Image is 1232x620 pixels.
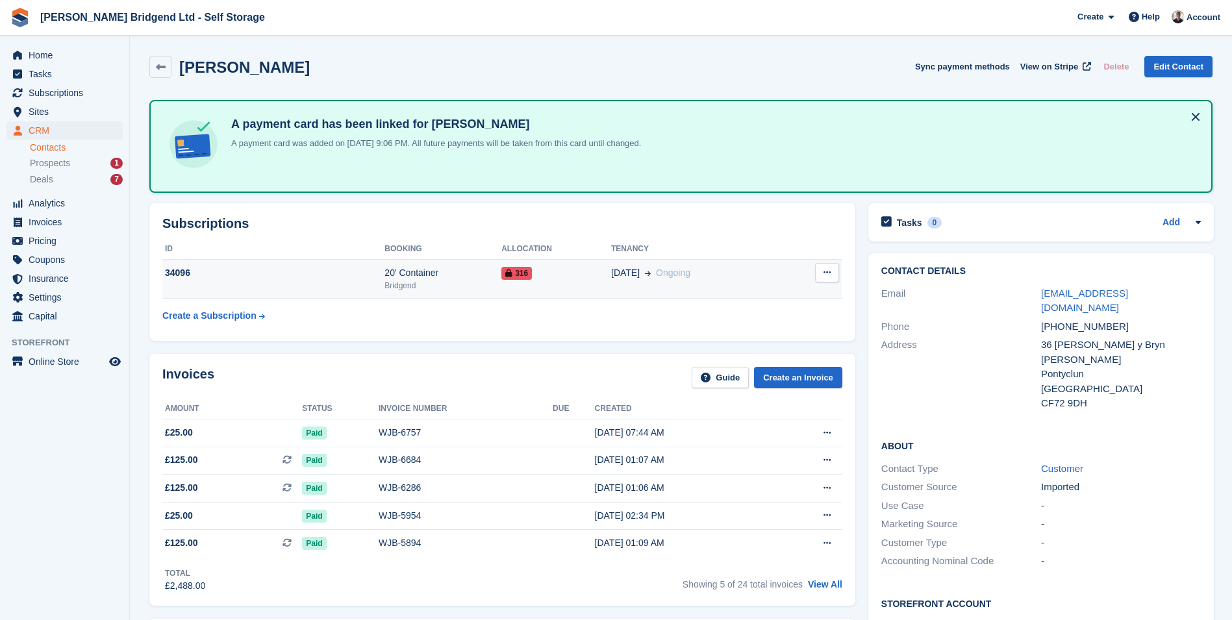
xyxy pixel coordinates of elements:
[611,266,640,280] span: [DATE]
[881,266,1201,277] h2: Contact Details
[12,336,129,349] span: Storefront
[29,353,107,371] span: Online Store
[10,8,30,27] img: stora-icon-8386f47178a22dfd0bd8f6a31ec36ba5ce8667c1dd55bd0f319d3a0aa187defe.svg
[881,286,1041,316] div: Email
[165,481,198,495] span: £125.00
[302,454,326,467] span: Paid
[35,6,270,28] a: [PERSON_NAME] Bridgend Ltd - Self Storage
[384,280,501,291] div: Bridgend
[302,537,326,550] span: Paid
[6,269,123,288] a: menu
[881,480,1041,495] div: Customer Source
[29,307,107,325] span: Capital
[6,213,123,231] a: menu
[162,266,384,280] div: 34096
[162,367,214,388] h2: Invoices
[611,239,783,260] th: Tenancy
[165,536,198,550] span: £125.00
[6,353,123,371] a: menu
[162,399,302,419] th: Amount
[226,137,641,150] p: A payment card was added on [DATE] 9:06 PM. All future payments will be taken from this card unti...
[881,439,1201,452] h2: About
[379,509,553,523] div: WJB-5954
[881,597,1201,610] h2: Storefront Account
[1041,536,1201,551] div: -
[29,288,107,306] span: Settings
[30,173,53,186] span: Deals
[1041,319,1201,334] div: [PHONE_NUMBER]
[302,399,379,419] th: Status
[379,536,553,550] div: WJB-5894
[754,367,842,388] a: Create an Invoice
[29,232,107,250] span: Pricing
[6,307,123,325] a: menu
[897,217,922,229] h2: Tasks
[1098,56,1134,77] button: Delete
[881,554,1041,569] div: Accounting Nominal Code
[6,288,123,306] a: menu
[379,481,553,495] div: WJB-6286
[29,121,107,140] span: CRM
[30,156,123,170] a: Prospects 1
[379,426,553,440] div: WJB-6757
[501,239,611,260] th: Allocation
[1041,288,1128,314] a: [EMAIL_ADDRESS][DOMAIN_NAME]
[1142,10,1160,23] span: Help
[29,84,107,102] span: Subscriptions
[6,103,123,121] a: menu
[881,319,1041,334] div: Phone
[595,509,773,523] div: [DATE] 02:34 PM
[881,462,1041,477] div: Contact Type
[683,579,803,589] span: Showing 5 of 24 total invoices
[6,46,123,64] a: menu
[1041,367,1201,382] div: Pontyclun
[927,217,942,229] div: 0
[6,84,123,102] a: menu
[881,517,1041,532] div: Marketing Source
[6,232,123,250] a: menu
[595,481,773,495] div: [DATE] 01:06 AM
[165,567,205,579] div: Total
[162,216,842,231] h2: Subscriptions
[6,121,123,140] a: menu
[1172,10,1185,23] img: Rhys Jones
[379,399,553,419] th: Invoice number
[6,251,123,269] a: menu
[110,174,123,185] div: 7
[808,579,842,589] a: View All
[384,266,501,280] div: 20' Container
[1163,216,1180,230] a: Add
[501,267,532,280] span: 316
[1015,56,1094,77] a: View on Stripe
[29,194,107,212] span: Analytics
[6,65,123,83] a: menu
[1077,10,1103,23] span: Create
[179,58,310,76] h2: [PERSON_NAME]
[6,194,123,212] a: menu
[881,338,1041,411] div: Address
[162,309,257,323] div: Create a Subscription
[595,426,773,440] div: [DATE] 07:44 AM
[1041,517,1201,532] div: -
[29,269,107,288] span: Insurance
[595,399,773,419] th: Created
[553,399,595,419] th: Due
[110,158,123,169] div: 1
[379,453,553,467] div: WJB-6684
[30,157,70,169] span: Prospects
[1041,382,1201,397] div: [GEOGRAPHIC_DATA]
[595,453,773,467] div: [DATE] 01:07 AM
[656,267,690,278] span: Ongoing
[1041,480,1201,495] div: Imported
[165,509,193,523] span: £25.00
[1041,499,1201,514] div: -
[165,453,198,467] span: £125.00
[1041,338,1201,353] div: 36 [PERSON_NAME] y Bryn
[107,354,123,369] a: Preview store
[29,251,107,269] span: Coupons
[165,579,205,593] div: £2,488.00
[881,499,1041,514] div: Use Case
[162,304,265,328] a: Create a Subscription
[165,426,193,440] span: £25.00
[162,239,384,260] th: ID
